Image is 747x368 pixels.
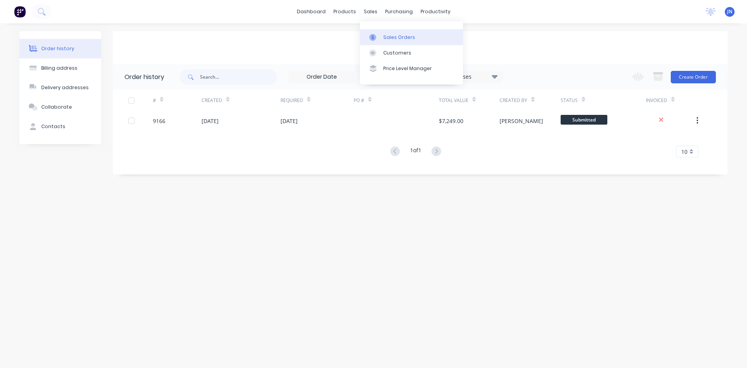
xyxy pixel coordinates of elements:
div: Total Value [439,97,468,104]
img: Factory [14,6,26,18]
div: # [153,90,202,111]
div: Collaborate [41,104,72,111]
div: Billing address [41,65,77,72]
div: Customers [383,49,411,56]
div: Invoiced [646,90,694,111]
div: Status [561,90,646,111]
a: Sales Orders [360,29,463,45]
div: 1 of 1 [410,146,421,157]
div: 17 Statuses [437,72,502,81]
div: Created By [500,97,527,104]
div: Price Level Manager [383,65,432,72]
button: Contacts [19,117,101,136]
div: Order history [124,72,164,82]
div: Delivery addresses [41,84,89,91]
div: purchasing [381,6,417,18]
div: Status [561,97,578,104]
button: Delivery addresses [19,78,101,97]
div: [PERSON_NAME] [500,117,543,125]
div: [DATE] [281,117,298,125]
div: sales [360,6,381,18]
a: Customers [360,45,463,61]
div: [DATE] [202,117,219,125]
div: PO # [354,90,439,111]
div: Required [281,97,303,104]
a: dashboard [293,6,330,18]
div: Required [281,90,354,111]
span: Submitted [561,115,607,125]
div: Total Value [439,90,500,111]
button: Billing address [19,58,101,78]
span: JN [727,8,732,15]
div: # [153,97,156,104]
div: Created [202,97,222,104]
input: Order Date [289,71,354,83]
div: 9166 [153,117,165,125]
div: products [330,6,360,18]
button: Order history [19,39,101,58]
div: PO # [354,97,364,104]
a: Price Level Manager [360,61,463,76]
div: Contacts [41,123,65,130]
div: Created [202,90,281,111]
input: Search... [200,69,277,85]
div: Sales Orders [383,34,415,41]
button: Collaborate [19,97,101,117]
div: Created By [500,90,560,111]
div: productivity [417,6,454,18]
button: Create Order [671,71,716,83]
div: Order history [41,45,74,52]
div: Invoiced [646,97,667,104]
div: $7,249.00 [439,117,463,125]
span: 10 [681,148,687,156]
